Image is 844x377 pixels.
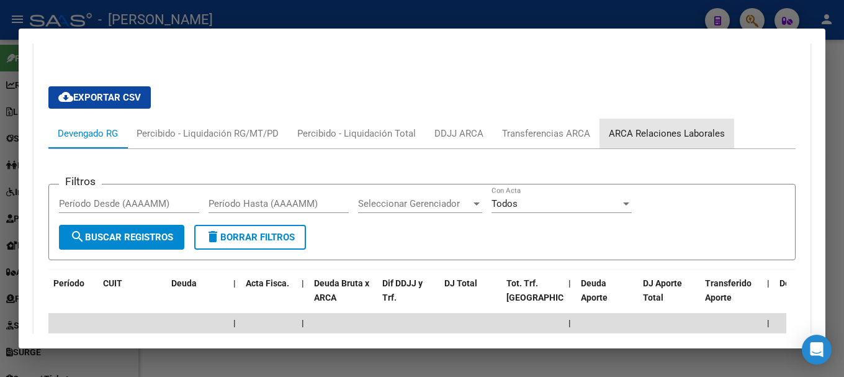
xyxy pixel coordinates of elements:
datatable-header-cell: Deuda Bruta x ARCA [309,270,377,325]
span: | [302,278,304,288]
button: Buscar Registros [59,225,184,250]
datatable-header-cell: Transferido Aporte [700,270,762,325]
datatable-header-cell: Acta Fisca. [241,270,297,325]
span: Período [53,278,84,288]
span: Dif DDJJ y Trf. [382,278,423,302]
span: DJ Total [444,278,477,288]
mat-icon: cloud_download [58,89,73,104]
mat-icon: delete [205,229,220,244]
datatable-header-cell: | [228,270,241,325]
span: Exportar CSV [58,92,141,103]
span: Acta Fisca. [246,278,289,288]
span: | [767,318,770,328]
div: Devengado RG [58,127,118,140]
span: Deuda [171,278,197,288]
span: | [233,278,236,288]
span: Transferido Aporte [705,278,752,302]
span: | [568,318,571,328]
h3: Filtros [59,175,102,188]
span: | [302,318,304,328]
div: Open Intercom Messenger [802,335,832,365]
datatable-header-cell: Deuda [166,270,228,325]
div: Transferencias ARCA [502,127,590,140]
span: Tot. Trf. [GEOGRAPHIC_DATA] [506,278,591,302]
button: Exportar CSV [48,86,151,109]
datatable-header-cell: Período [48,270,98,325]
datatable-header-cell: Deuda Aporte [576,270,638,325]
datatable-header-cell: | [563,270,576,325]
span: | [568,278,571,288]
datatable-header-cell: Tot. Trf. Bruto [501,270,563,325]
span: DJ Aporte Total [643,278,682,302]
datatable-header-cell: DJ Aporte Total [638,270,700,325]
datatable-header-cell: Deuda Contr. [774,270,837,325]
span: Deuda Aporte [581,278,608,302]
datatable-header-cell: | [762,270,774,325]
datatable-header-cell: CUIT [98,270,166,325]
div: ARCA Relaciones Laborales [609,127,725,140]
span: | [233,318,236,328]
div: Percibido - Liquidación RG/MT/PD [137,127,279,140]
span: Seleccionar Gerenciador [358,198,471,209]
datatable-header-cell: DJ Total [439,270,501,325]
span: Deuda Contr. [779,278,830,288]
datatable-header-cell: Dif DDJJ y Trf. [377,270,439,325]
div: Percibido - Liquidación Total [297,127,416,140]
span: Buscar Registros [70,232,173,243]
span: Deuda Bruta x ARCA [314,278,369,302]
datatable-header-cell: | [297,270,309,325]
span: Borrar Filtros [205,232,295,243]
button: Borrar Filtros [194,225,306,250]
span: CUIT [103,278,122,288]
div: DDJJ ARCA [434,127,483,140]
span: Todos [492,198,518,209]
span: | [767,278,770,288]
mat-icon: search [70,229,85,244]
